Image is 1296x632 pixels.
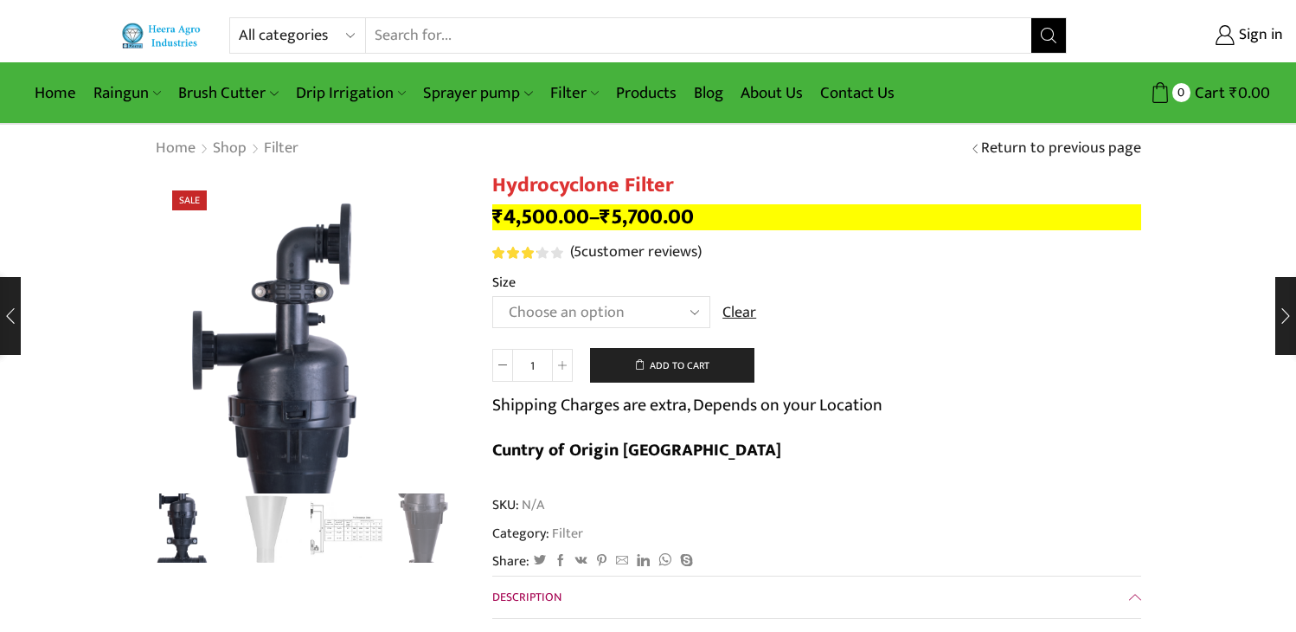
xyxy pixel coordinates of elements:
[492,587,561,607] span: Description
[231,493,303,563] li: 2 / 4
[542,73,607,113] a: Filter
[513,349,552,382] input: Product quantity
[981,138,1141,160] a: Return to previous page
[492,204,1141,230] p: –
[492,199,504,235] span: ₹
[812,73,903,113] a: Contact Us
[1235,24,1283,47] span: Sign in
[311,493,382,563] li: 3 / 4
[492,551,529,571] span: Share:
[685,73,732,113] a: Blog
[1084,77,1270,109] a: 0 Cart ₹0.00
[600,199,611,235] span: ₹
[391,493,463,563] li: 4 / 4
[155,138,299,160] nav: Breadcrumb
[590,348,754,383] button: Add to cart
[492,391,882,419] p: Shipping Charges are extra, Depends on your Location
[492,199,589,235] bdi: 4,500.00
[1190,81,1225,105] span: Cart
[492,273,516,293] label: Size
[26,73,85,113] a: Home
[492,173,1141,198] h1: Hydrocyclone Filter
[492,247,562,259] div: Rated 3.20 out of 5
[549,522,583,545] a: Filter
[366,18,1031,53] input: Search for...
[1093,20,1283,51] a: Sign in
[492,247,566,259] span: 5
[570,242,702,264] a: (5customer reviews)
[492,577,1141,618] a: Description
[170,73,286,113] a: Brush Cutter
[231,493,303,565] img: Hydrocyclone-Filter-1
[492,495,1141,515] span: SKU:
[519,495,544,515] span: N/A
[574,239,581,265] span: 5
[172,190,207,210] span: Sale
[151,491,222,563] a: Hydrocyclone Filter
[1229,80,1238,106] span: ₹
[414,73,541,113] a: Sprayer pump
[732,73,812,113] a: About Us
[492,435,781,465] b: Cuntry of Origin [GEOGRAPHIC_DATA]
[263,138,299,160] a: Filter
[1172,83,1190,101] span: 0
[155,138,196,160] a: Home
[1031,18,1066,53] button: Search button
[391,493,463,565] a: Hydrocyclone Filter
[151,493,222,563] li: 1 / 4
[85,73,170,113] a: Raingun
[722,302,756,325] a: Clear options
[287,73,414,113] a: Drip Irrigation
[212,138,247,160] a: Shop
[600,199,694,235] bdi: 5,700.00
[492,247,537,259] span: Rated out of 5 based on customer ratings
[492,524,583,544] span: Category:
[607,73,685,113] a: Products
[311,493,382,565] img: Hydrocyclone-Filter-chart
[1229,80,1270,106] bdi: 0.00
